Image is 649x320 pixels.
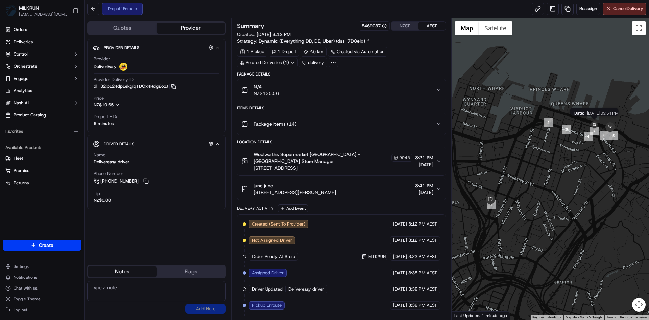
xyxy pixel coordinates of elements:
div: Related Deliveries (1) [237,58,298,67]
span: Engage [14,76,28,82]
span: Create [39,242,53,249]
button: Flags [157,266,225,277]
span: Dropoff ETA [94,114,117,120]
button: [EMAIL_ADDRESS][DOMAIN_NAME] [19,12,67,17]
span: Chat with us! [14,285,38,291]
div: 6 [600,131,609,140]
span: Name [94,152,105,158]
span: 3:12 PM AEST [408,237,437,243]
img: delivereasy_logo.png [119,63,127,71]
button: Nash AI [3,98,81,108]
span: Created: [237,31,291,38]
div: 3 [562,125,571,134]
button: Show street map [455,21,479,35]
button: NZST [391,22,418,30]
button: AEST [418,22,446,30]
div: 1 Dropoff [269,47,299,57]
span: Not Assigned Driver [252,237,292,243]
span: Toggle Theme [14,296,41,302]
span: 3:23 PM AEST [408,254,437,260]
div: Last Updated: 1 minute ago [452,311,510,320]
span: Provider [94,56,110,62]
span: Woolworths Supermarket [GEOGRAPHIC_DATA] - [GEOGRAPHIC_DATA] Store Manager [254,151,390,165]
span: [STREET_ADDRESS][PERSON_NAME] [254,189,336,196]
button: NZ$10.65 [94,102,153,108]
span: Log out [14,307,27,313]
a: Created via Automation [328,47,387,57]
span: Tip [94,191,100,197]
button: Chat with us! [3,283,81,293]
span: 3:12 PM AEST [408,221,437,227]
button: Driver Details [93,138,220,149]
div: Available Products [3,142,81,153]
span: 9045 [399,155,410,161]
button: Settings [3,262,81,271]
button: june june[STREET_ADDRESS][PERSON_NAME]3:41 PM[DATE] [237,178,445,200]
a: Report a map error [620,315,647,319]
div: Items Details [237,105,446,111]
button: CancelDelivery [603,3,646,15]
button: dl_32ipE24dpLekgiqTDOx4Rdg2o1J [94,83,176,89]
div: 6 minutes [94,121,114,127]
div: Location Details [237,139,446,145]
span: Provider Details [104,45,139,50]
button: MILKRUNMILKRUN[EMAIL_ADDRESS][DOMAIN_NAME] [3,3,70,19]
div: Favorites [3,126,81,137]
span: Assigned Driver [252,270,284,276]
div: 1 [487,200,496,209]
span: Deliveries [14,39,33,45]
img: MILKRUN [5,5,16,16]
a: Analytics [3,85,81,96]
button: Notes [88,266,157,277]
span: Settings [14,264,29,269]
button: Reassign [576,3,600,15]
button: Toggle fullscreen view [632,21,646,35]
button: Orchestrate [3,61,81,72]
button: Promise [3,165,81,176]
button: Quotes [88,23,157,34]
span: Notifications [14,275,37,280]
span: 3:41 PM [415,182,433,189]
span: [DATE] [393,286,407,292]
button: Log out [3,305,81,315]
button: N/ANZ$135.56 [237,79,445,101]
button: Toggle Theme [3,294,81,304]
button: Map camera controls [632,298,646,312]
span: 3:38 PM AEST [408,270,437,276]
span: Returns [14,180,29,186]
a: Promise [5,168,79,174]
button: Fleet [3,153,81,164]
span: N/A [254,83,279,90]
span: [DATE] [415,161,433,168]
span: [DATE] [393,254,407,260]
span: Product Catalog [14,112,46,118]
div: 2 [544,118,553,127]
span: Cancel Delivery [613,6,643,12]
span: [STREET_ADDRESS] [254,165,412,171]
span: DeliverEasy [94,64,117,70]
span: [DATE] [393,237,407,243]
span: Dynamic (Everything DD, DE, Uber) (dss_7D8eix) [259,38,365,44]
button: MILKRUN [19,5,39,12]
span: Phone Number [94,171,123,177]
span: [DATE] 03:54 PM [587,111,618,116]
span: [DATE] [393,270,407,276]
div: 7 [590,127,599,135]
span: Pickup Enroute [252,302,282,308]
span: Promise [14,168,29,174]
button: Provider Details [93,42,220,53]
button: Create [3,240,81,251]
a: Orders [3,24,81,35]
button: Keyboard shortcuts [532,315,561,320]
span: Driver Updated [252,286,283,292]
span: Provider Delivery ID [94,77,134,83]
span: Driver Details [104,141,134,147]
span: Nash AI [14,100,29,106]
button: Returns [3,177,81,188]
span: Fleet [14,155,23,162]
span: [DATE] [415,189,433,196]
span: Orders [14,27,27,33]
a: [PHONE_NUMBER] [94,177,150,185]
a: Returns [5,180,79,186]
